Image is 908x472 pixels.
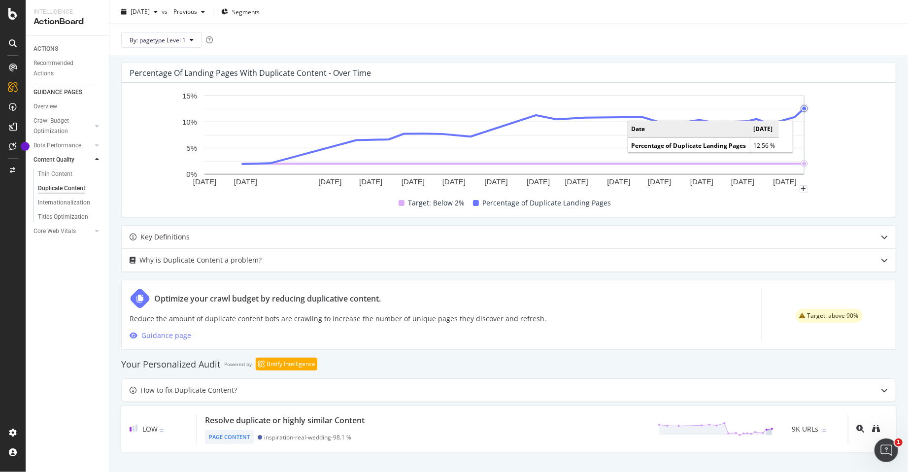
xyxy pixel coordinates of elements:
a: GUIDANCE PAGES [34,87,102,98]
button: Segments [217,4,264,20]
a: Content Quality [34,155,92,165]
div: Botify Intelligence [267,360,315,369]
a: binoculars [872,424,880,434]
div: Core Web Vitals [34,226,76,236]
div: Intelligence [34,8,101,16]
span: 9K URLs [792,423,818,435]
img: Equal [822,429,826,432]
a: Core Web Vitals [34,226,92,236]
div: How to fix Duplicate Content? [140,384,237,396]
span: Low [142,424,158,434]
span: Segments [232,7,260,16]
a: Guidance page [130,331,191,340]
button: Previous [169,4,209,20]
div: Recommended Actions [34,58,93,79]
text: [DATE] [527,178,550,186]
text: 15% [182,92,197,100]
text: [DATE] [690,178,713,186]
span: Target: Below 2% [408,197,465,209]
text: [DATE] [485,178,508,186]
div: Overview [34,101,57,112]
a: Crawl Budget Optimization [34,116,92,136]
div: Content Quality [34,155,74,165]
span: Percentage of Duplicate Landing Pages [483,197,611,209]
div: Duplicate Content [38,183,85,194]
a: Thin Content [38,169,102,179]
div: Guidance page [141,330,191,341]
div: Titles Optimization [38,212,88,222]
div: Key Definitions [140,231,190,243]
text: [DATE] [193,178,216,186]
span: Previous [169,7,197,16]
div: Optimize your crawl budget by reducing duplicative content. [154,293,381,304]
a: Duplicate Content [38,183,102,194]
text: [DATE] [565,178,588,186]
span: By: pagetype Level 1 [130,35,186,44]
iframe: Intercom live chat [874,438,898,462]
div: ActionBoard [34,16,101,28]
div: Resolve duplicate or highly similar Content [205,414,365,426]
div: Percentage of Landing Pages with Duplicate Content - Over Time [130,68,371,78]
div: Powered by [224,358,252,370]
div: warning label [796,309,863,323]
div: Your Personalized Audit [121,358,220,370]
img: Equal [160,429,164,432]
div: plus [800,185,807,193]
div: inspiration-real-wedding - 98.1 % [264,434,351,441]
p: Reduce the amount of duplicate content bots are crawling to increase the number of unique pages t... [130,313,546,325]
a: Overview [34,101,102,112]
text: [DATE] [731,178,754,186]
text: [DATE] [773,178,797,186]
div: ACTIONS [34,44,58,54]
div: binoculars [872,425,880,433]
text: [DATE] [607,178,630,186]
text: 10% [182,118,197,126]
div: Page Content [205,430,254,444]
div: Internationalization [38,198,90,208]
text: [DATE] [402,178,425,186]
div: Crawl Budget Optimization [34,116,85,136]
a: Bots Performance [34,140,92,151]
text: [DATE] [318,178,341,186]
a: Internationalization [38,198,102,208]
text: 5% [186,144,197,152]
a: Titles Optimization [38,212,102,222]
text: [DATE] [234,178,257,186]
span: vs [162,7,169,16]
svg: A chart. [130,91,879,189]
text: [DATE] [648,178,671,186]
button: [DATE] [117,4,162,20]
text: [DATE] [442,178,466,186]
button: By: pagetype Level 1 [121,32,202,48]
a: Recommended Actions [34,58,102,79]
span: 2025 Aug. 25th [131,7,150,16]
div: Bots Performance [34,140,81,151]
div: magnifying-glass-plus [856,425,864,433]
div: GUIDANCE PAGES [34,87,82,98]
span: Target: above 90% [807,313,859,319]
div: Thin Content [38,169,72,179]
div: Why is Duplicate Content a problem? [139,254,262,266]
a: ACTIONS [34,44,102,54]
text: 0% [186,170,197,178]
span: 1 [895,438,903,446]
text: [DATE] [359,178,382,186]
div: Tooltip anchor [21,142,30,151]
